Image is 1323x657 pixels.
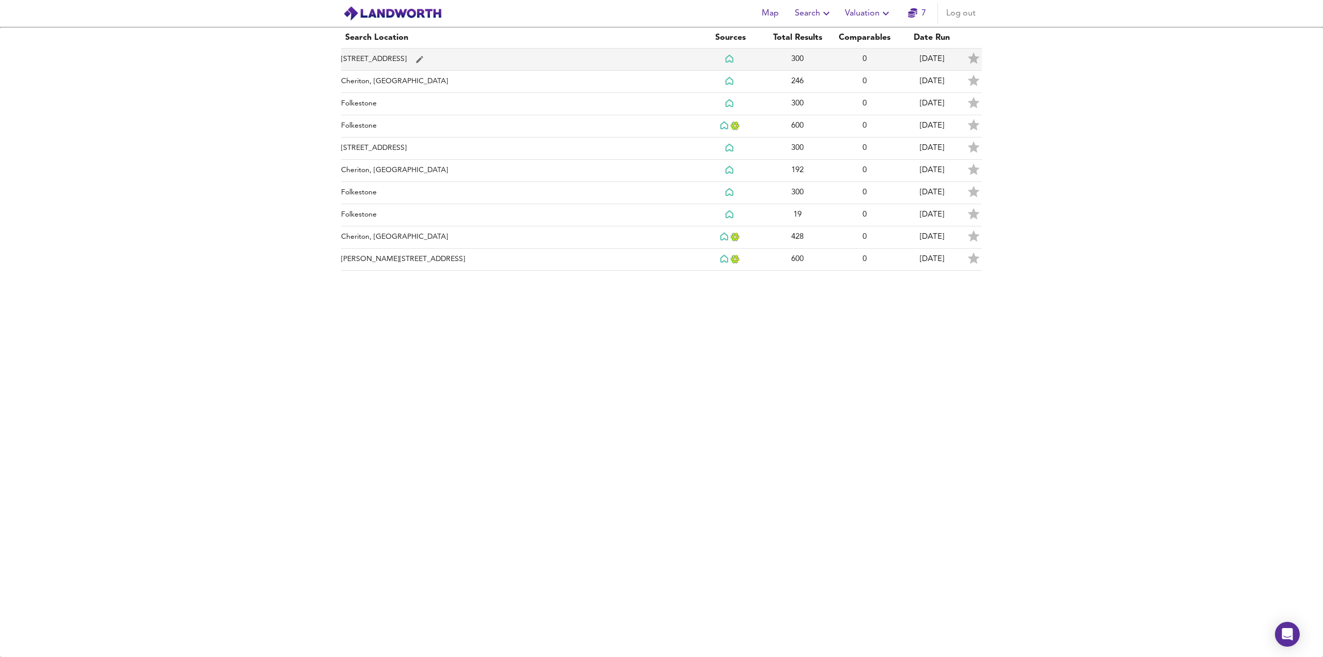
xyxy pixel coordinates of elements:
td: [STREET_ADDRESS] [341,137,697,160]
img: Rightmove [725,77,735,86]
div: Sources [701,32,760,44]
table: simple table [331,27,992,271]
td: 600 [764,115,831,137]
td: 19 [764,204,831,226]
span: Valuation [845,6,892,21]
td: [DATE] [898,249,965,271]
td: [DATE] [898,115,965,137]
td: 0 [831,226,898,249]
td: Cheriton, [GEOGRAPHIC_DATA] [341,226,697,249]
td: [PERSON_NAME][STREET_ADDRESS] [341,249,697,271]
td: 0 [831,115,898,137]
td: 192 [764,160,831,182]
img: Rightmove [725,99,735,109]
td: [DATE] [898,160,965,182]
td: [DATE] [898,226,965,249]
td: 0 [831,249,898,271]
td: Cheriton, [GEOGRAPHIC_DATA] [341,71,697,93]
td: 0 [831,204,898,226]
td: Cheriton, [GEOGRAPHIC_DATA] [341,160,697,182]
td: 600 [764,249,831,271]
button: Map [753,3,787,24]
img: Rightmove [725,143,735,153]
a: 7 [908,6,926,21]
img: Rightmove [720,121,730,131]
th: Search Location [341,27,697,49]
td: 300 [764,49,831,71]
span: Map [758,6,782,21]
img: Rightmove [720,232,730,242]
td: 0 [831,93,898,115]
div: Total Results [768,32,827,44]
img: Rightmove [725,210,735,220]
td: 0 [831,71,898,93]
td: 0 [831,137,898,160]
button: 7 [900,3,933,24]
button: Log out [942,3,980,24]
span: Log out [946,6,976,21]
div: Open Intercom Messenger [1275,622,1300,647]
td: 428 [764,226,831,249]
td: Folkestone [341,204,697,226]
img: Land Registry [730,121,741,130]
td: [STREET_ADDRESS] [341,49,697,71]
td: [DATE] [898,49,965,71]
td: [DATE] [898,93,965,115]
td: 0 [831,182,898,204]
button: Valuation [841,3,896,24]
img: Land Registry [730,255,741,264]
img: Rightmove [725,165,735,175]
div: Comparables [835,32,894,44]
img: Rightmove [725,188,735,197]
img: Rightmove [725,54,735,64]
td: [DATE] [898,137,965,160]
td: 300 [764,182,831,204]
div: Date Run [902,32,961,44]
td: Folkestone [341,115,697,137]
td: 300 [764,93,831,115]
td: [DATE] [898,204,965,226]
button: Search [791,3,837,24]
td: Folkestone [341,182,697,204]
td: [DATE] [898,71,965,93]
span: Search [795,6,833,21]
td: 246 [764,71,831,93]
td: 300 [764,137,831,160]
img: Land Registry [730,233,741,241]
td: Folkestone [341,93,697,115]
img: Rightmove [720,254,730,264]
td: 0 [831,160,898,182]
img: logo [343,6,442,21]
td: [DATE] [898,182,965,204]
td: 0 [831,49,898,71]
